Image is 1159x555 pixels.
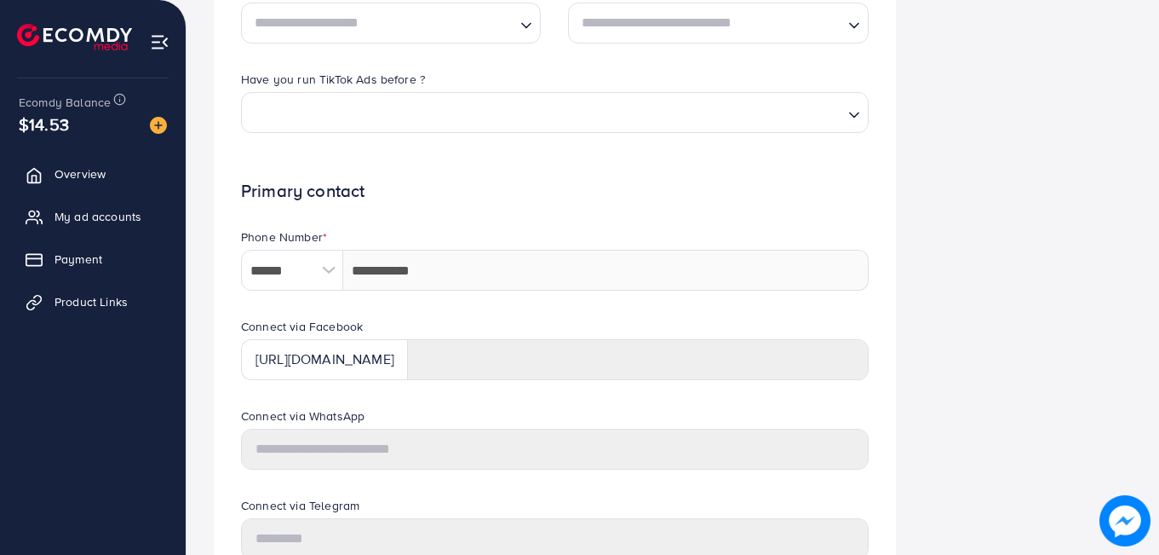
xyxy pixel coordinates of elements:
div: Search for option [241,3,541,43]
input: Search for option [259,96,841,128]
label: Connect via Facebook [241,318,363,335]
img: image [150,117,167,134]
div: [URL][DOMAIN_NAME] [241,339,408,380]
img: logo [17,24,132,50]
input: Search for option [576,7,841,38]
label: Phone Number [241,228,327,246]
label: Connect via WhatsApp [241,408,364,425]
input: Search for option [249,7,514,38]
a: Product Links [13,285,173,319]
img: menu [150,32,169,52]
span: My ad accounts [55,208,141,225]
img: image [1100,496,1150,546]
span: Product Links [55,293,128,310]
span: Payment [55,251,102,268]
label: Have you run TikTok Ads before ? [241,71,425,88]
div: Search for option [241,92,869,133]
a: Payment [13,242,173,276]
div: Search for option [568,3,868,43]
label: Connect via Telegram [241,497,359,514]
span: $14.53 [19,112,69,136]
span: Overview [55,165,106,182]
h1: Primary contact [241,181,869,202]
span: Ecomdy Balance [19,94,111,111]
a: My ad accounts [13,199,173,234]
a: Overview [13,157,173,191]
